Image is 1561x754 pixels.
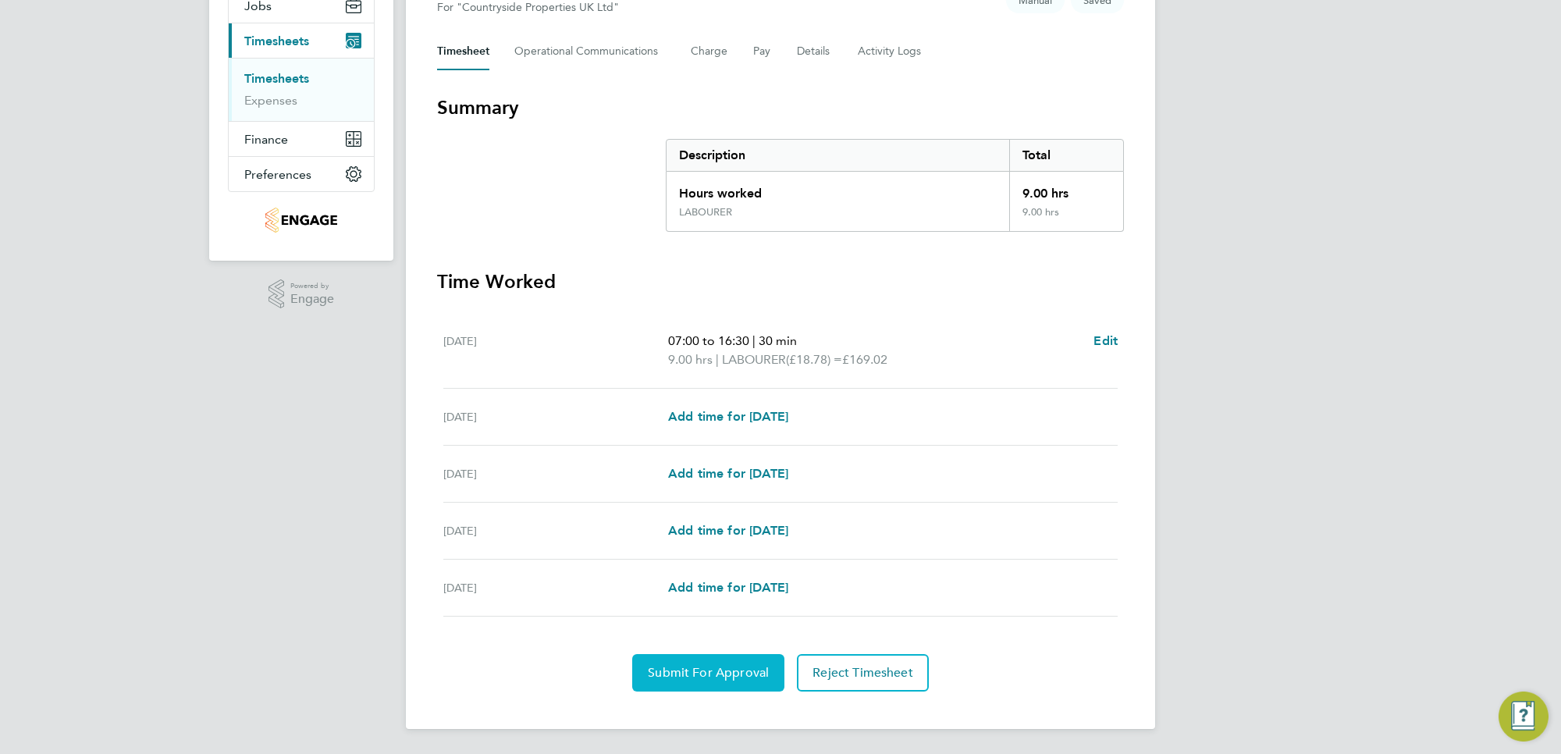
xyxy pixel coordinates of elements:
a: Timesheets [244,71,309,86]
img: nowcareers-logo-retina.png [265,208,338,233]
button: Charge [691,33,728,70]
span: (£18.78) = [786,352,842,367]
div: Total [1009,140,1123,171]
span: | [716,352,719,367]
span: Preferences [244,167,311,182]
span: Powered by [290,279,334,293]
div: [DATE] [443,578,668,597]
span: Finance [244,132,288,147]
button: Operational Communications [514,33,666,70]
button: Activity Logs [858,33,923,70]
div: 9.00 hrs [1009,172,1123,206]
button: Finance [229,122,374,156]
button: Reject Timesheet [797,654,929,692]
button: Preferences [229,157,374,191]
div: [DATE] [443,407,668,426]
div: [DATE] [443,521,668,540]
h3: Summary [437,95,1124,120]
button: Timesheets [229,23,374,58]
span: 30 min [759,333,797,348]
span: Timesheets [244,34,309,48]
div: [DATE] [443,464,668,483]
div: Summary [666,139,1124,232]
div: 9.00 hrs [1009,206,1123,231]
button: Details [797,33,833,70]
span: Reject Timesheet [813,665,913,681]
span: 07:00 to 16:30 [668,333,749,348]
a: Add time for [DATE] [668,578,788,597]
section: Timesheet [437,95,1124,692]
div: Timesheets [229,58,374,121]
button: Submit For Approval [632,654,784,692]
h3: Time Worked [437,269,1124,294]
span: Add time for [DATE] [668,523,788,538]
span: Add time for [DATE] [668,409,788,424]
a: Expenses [244,93,297,108]
span: | [752,333,756,348]
a: Edit [1093,332,1118,350]
button: Pay [753,33,772,70]
a: Go to home page [228,208,375,233]
a: Powered byEngage [268,279,335,309]
span: 9.00 hrs [668,352,713,367]
span: Submit For Approval [648,665,769,681]
a: Add time for [DATE] [668,521,788,540]
button: Timesheet [437,33,489,70]
span: LABOURER [722,350,786,369]
div: Description [667,140,1009,171]
button: Engage Resource Center [1499,692,1549,742]
div: LABOURER [679,206,732,219]
div: For "Countryside Properties UK Ltd" [437,1,650,14]
span: Add time for [DATE] [668,466,788,481]
span: £169.02 [842,352,887,367]
a: Add time for [DATE] [668,464,788,483]
a: Add time for [DATE] [668,407,788,426]
span: Add time for [DATE] [668,580,788,595]
span: Engage [290,293,334,306]
div: Hours worked [667,172,1009,206]
div: [DATE] [443,332,668,369]
span: Edit [1093,333,1118,348]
